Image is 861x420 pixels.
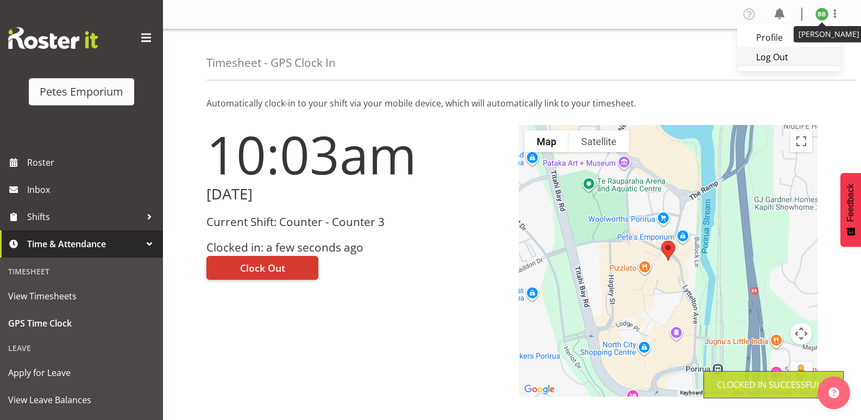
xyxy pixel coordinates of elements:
[8,365,155,381] span: Apply for Leave
[27,236,141,252] span: Time & Attendance
[521,383,557,397] a: Open this area in Google Maps (opens a new window)
[206,97,818,110] p: Automatically clock-in to your shift via your mobile device, which will automatically link to you...
[790,362,812,384] button: Drag Pegman onto the map to open Street View
[206,125,506,184] h1: 10:03am
[3,310,160,337] a: GPS Time Clock
[206,216,506,228] h3: Current Shift: Counter - Counter 3
[8,27,98,49] img: Rosterit website logo
[206,186,506,203] h2: [DATE]
[524,130,569,152] button: Show street map
[790,130,812,152] button: Toggle fullscreen view
[27,154,158,171] span: Roster
[3,260,160,283] div: Timesheet
[40,84,123,100] div: Petes Emporium
[8,315,155,331] span: GPS Time Clock
[27,209,141,225] span: Shifts
[815,8,828,21] img: beena-bist9974.jpg
[737,28,841,47] a: Profile
[680,389,727,397] button: Keyboard shortcuts
[790,323,812,344] button: Map camera controls
[3,283,160,310] a: View Timesheets
[27,181,158,198] span: Inbox
[737,47,841,67] a: Log Out
[206,256,318,280] button: Clock Out
[206,57,336,69] h4: Timesheet - GPS Clock In
[828,387,839,398] img: help-xxl-2.png
[3,386,160,413] a: View Leave Balances
[240,261,285,275] span: Clock Out
[840,173,861,247] button: Feedback - Show survey
[846,184,856,222] span: Feedback
[8,392,155,408] span: View Leave Balances
[206,241,506,254] h3: Clocked in: a few seconds ago
[8,288,155,304] span: View Timesheets
[521,383,557,397] img: Google
[3,337,160,359] div: Leave
[569,130,629,152] button: Show satellite imagery
[717,378,830,391] div: Clocked in Successfully
[3,359,160,386] a: Apply for Leave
